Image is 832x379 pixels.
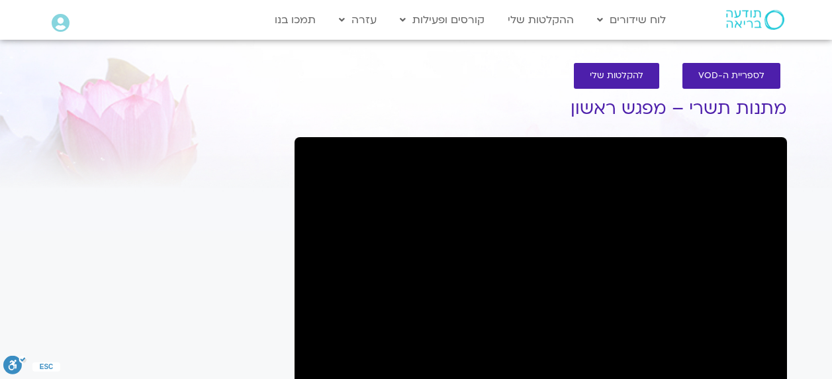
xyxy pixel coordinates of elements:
h1: מתנות תשרי – מפגש ראשון [295,99,787,119]
a: ההקלטות שלי [501,7,580,32]
a: לספריית ה-VOD [682,63,780,89]
a: תמכו בנו [268,7,322,32]
a: עזרה [332,7,383,32]
img: תודעה בריאה [726,10,784,30]
a: לוח שידורים [590,7,672,32]
span: להקלטות שלי [590,71,643,81]
a: להקלטות שלי [574,63,659,89]
span: לספריית ה-VOD [698,71,764,81]
a: קורסים ופעילות [393,7,491,32]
